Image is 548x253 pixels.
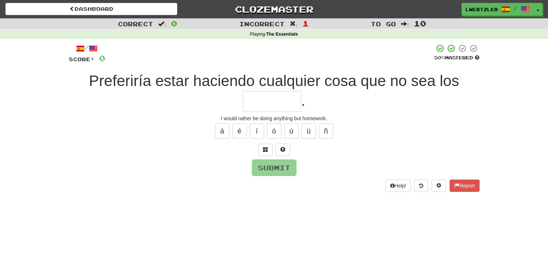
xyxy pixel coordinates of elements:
[284,123,299,139] button: ú
[69,115,480,122] div: I would rather be doing anything but homework.
[5,3,177,15] a: Dashboard
[69,44,105,53] div: /
[303,19,309,28] span: 1
[276,144,290,156] button: Single letter hint - you only get 1 per sentence and score half the points! alt+h
[89,72,459,89] span: Preferiría estar haciendo cualquier cosa que no sea los
[215,123,230,139] button: á
[514,6,517,11] span: /
[258,144,273,156] button: Switch sentence to multiple choice alt+p
[266,32,298,37] strong: The Essentials
[414,19,426,28] span: 10
[158,21,166,27] span: :
[252,159,297,176] button: Submit
[99,54,105,63] span: 0
[386,180,411,192] button: Help!
[450,180,479,192] button: Report
[302,123,316,139] button: ü
[462,3,534,16] a: lwertzler /
[401,21,409,27] span: :
[232,123,247,139] button: é
[239,20,285,27] span: Incorrect
[118,20,153,27] span: Correct
[319,123,333,139] button: ñ
[414,180,428,192] button: Round history (alt+y)
[434,55,445,60] span: 50 %
[301,92,306,109] span: .
[69,56,95,62] span: Score:
[250,123,264,139] button: í
[171,19,177,28] span: 0
[371,20,396,27] span: To go
[465,6,498,13] span: lwertzler
[267,123,281,139] button: ó
[434,55,480,61] div: Mastered
[188,3,360,15] a: Clozemaster
[290,21,298,27] span: :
